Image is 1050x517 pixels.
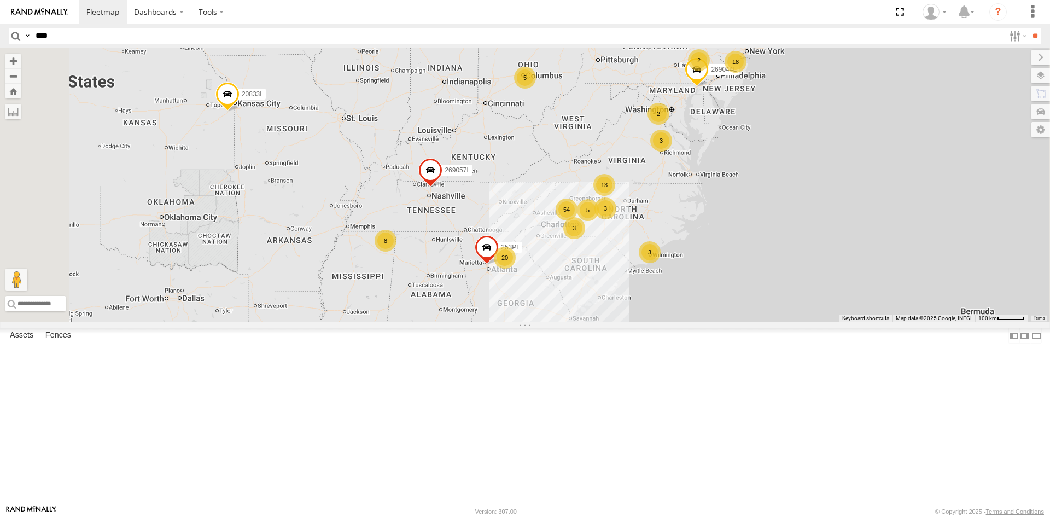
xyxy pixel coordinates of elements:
a: Visit our Website [6,506,56,517]
div: 3 [650,130,672,152]
a: Terms and Conditions [986,508,1044,515]
div: 54 [556,199,577,220]
div: © Copyright 2025 - [935,508,1044,515]
div: 2 [647,103,669,125]
label: Hide Summary Table [1031,328,1042,344]
div: 20 [494,247,516,269]
label: Measure [5,104,21,119]
a: Terms (opens in new tab) [1034,316,1045,321]
span: Map data ©2025 Google, INEGI [896,315,972,321]
button: Zoom Home [5,84,21,98]
div: 5 [577,199,599,221]
i: ? [989,3,1007,21]
button: Map Scale: 100 km per 47 pixels [975,315,1028,322]
img: rand-logo.svg [11,8,68,16]
button: Drag Pegman onto the map to open Street View [5,269,27,291]
div: 5 [514,67,536,89]
div: Zack Abernathy [919,4,950,20]
span: 20833L [242,90,264,97]
label: Search Filter Options [1005,28,1029,44]
div: 8 [375,230,396,252]
span: 253PL [501,243,520,251]
label: Search Query [23,28,32,44]
label: Map Settings [1031,122,1050,137]
button: Keyboard shortcuts [842,315,889,322]
button: Zoom in [5,54,21,68]
div: 18 [725,51,746,73]
div: Version: 307.00 [475,508,517,515]
div: 13 [593,174,615,196]
span: 269057L [445,166,470,174]
label: Dock Summary Table to the Left [1008,328,1019,344]
div: 2 [688,49,710,71]
div: 3 [563,217,585,239]
div: 3 [594,197,616,219]
span: 100 km [978,315,997,321]
label: Assets [4,328,39,344]
span: 269044L [711,65,737,73]
label: Fences [40,328,77,344]
button: Zoom out [5,68,21,84]
div: 3 [639,241,661,263]
label: Dock Summary Table to the Right [1019,328,1030,344]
